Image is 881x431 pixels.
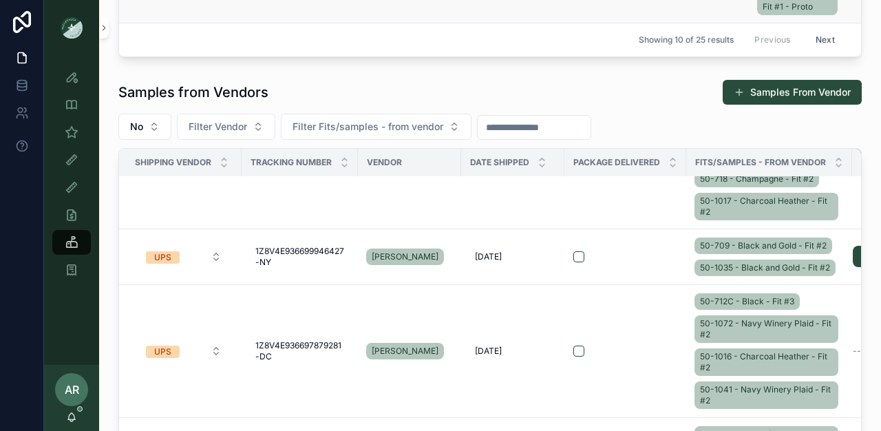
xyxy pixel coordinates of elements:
div: UPS [154,346,171,358]
a: 50-712C - Black - Fit #350-1072 - Navy Winery Plaid - Fit #250-1016 - Charcoal Heather - Fit #250... [694,291,844,412]
a: 50-709 - Black and Gold - Fit #2 [694,238,832,254]
span: 50-709 - Black and Gold - Fit #2 [700,240,827,251]
a: 50-718 - Champagne - Fit #2 [694,171,819,187]
span: Filter Vendor [189,120,247,134]
span: 50-718 - Champagne - Fit #2 [700,174,814,185]
span: 1Z8V4E936699946427-NY [255,246,344,268]
button: Select Button [281,114,471,140]
span: [DATE] [475,251,502,262]
a: [PERSON_NAME] [366,340,453,362]
button: Select Button [135,244,233,269]
a: 50-1041 - Navy Winery Plaid - Fit #2 [694,381,838,409]
a: 50-709 - Black and Gold - Fit #250-1035 - Black and Gold - Fit #2 [694,235,844,279]
a: [PERSON_NAME] [366,343,444,359]
span: Vendor [367,157,402,168]
span: -- [853,346,861,357]
span: Shipping Vendor [135,157,211,168]
span: 50-1035 - Black and Gold - Fit #2 [700,262,830,273]
span: 50-1017 - Charcoal Heather - Fit #2 [700,196,833,218]
a: [PERSON_NAME] [366,249,444,265]
a: Select Button [134,244,233,270]
span: AR [65,381,79,398]
div: scrollable content [44,55,99,300]
span: 1Z8V4E936697879281-DC [255,340,344,362]
span: Filter Fits/samples - from vendor [293,120,443,134]
a: 1Z8V4E936699946427-NY [250,240,350,273]
a: 50-1035 - Black and Gold - Fit #2 [694,260,836,276]
span: Fits/samples - from vendor [695,157,826,168]
a: 1Z8V4E936697879281-DC [250,335,350,368]
a: [DATE] [469,340,556,362]
span: Showing 10 of 25 results [639,34,734,45]
a: 50-1072 - Navy Winery Plaid - Fit #2 [694,315,838,343]
span: 50-712C - Black - Fit #3 [700,296,794,307]
span: [PERSON_NAME] [372,251,438,262]
div: UPS [154,251,171,264]
span: No [130,120,143,134]
span: 50-1016 - Charcoal Heather - Fit #2 [700,351,833,373]
span: Date Shipped [470,157,529,168]
span: 50-1072 - Navy Winery Plaid - Fit #2 [700,318,833,340]
button: Select Button [118,114,171,140]
button: Select Button [135,339,233,364]
span: Package Delivered [573,157,660,168]
span: [PERSON_NAME] [372,346,438,357]
a: 50-712C - Black - Fit #3 [694,293,800,310]
button: Next [806,30,845,51]
span: Tracking Number [251,157,332,168]
button: Samples From Vendor [723,80,862,105]
a: [PERSON_NAME] [366,246,453,268]
img: App logo [61,17,83,39]
a: Select Button [134,338,233,364]
a: [DATE] [469,246,556,268]
span: [DATE] [475,346,502,357]
a: 50-1016 - Charcoal Heather - Fit #2 [694,348,838,376]
span: 50-1041 - Navy Winery Plaid - Fit #2 [700,384,833,406]
h1: Samples from Vendors [118,83,268,102]
button: Select Button [177,114,275,140]
a: 50-1017 - Charcoal Heather - Fit #2 [694,193,838,220]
